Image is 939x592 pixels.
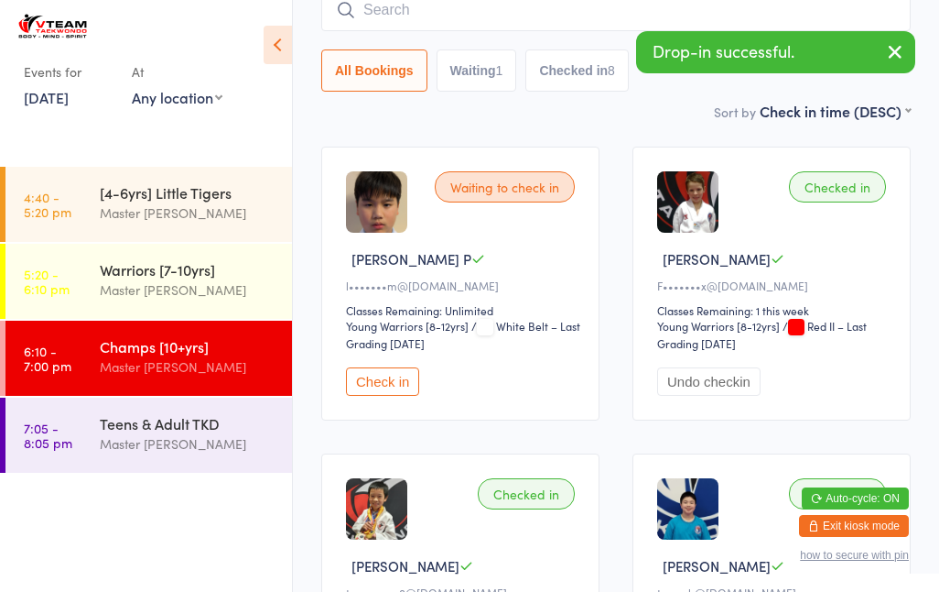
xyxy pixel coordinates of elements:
[636,31,915,73] div: Drop-in successful.
[24,190,71,219] time: 4:40 - 5:20 pm
[5,321,292,396] a: 6:10 -7:00 pmChamps [10+yrs]Master [PERSON_NAME]
[657,278,891,293] div: F•••••••x@[DOMAIN_NAME]
[657,302,891,318] div: Classes Remaining: 1 this week
[24,87,69,107] a: [DATE]
[800,549,909,562] button: how to secure with pin
[100,182,276,203] div: [4-6yrs] Little Tigers
[346,171,407,233] img: image1753257504.png
[608,63,615,78] div: 8
[321,49,427,92] button: All Bookings
[663,556,771,576] span: [PERSON_NAME]
[478,478,575,510] div: Checked in
[714,103,756,121] label: Sort by
[346,478,407,540] img: image1747276607.png
[5,167,292,242] a: 4:40 -5:20 pm[4-6yrs] Little TigersMaster [PERSON_NAME]
[100,356,276,378] div: Master [PERSON_NAME]
[799,515,909,537] button: Exit kiosk mode
[657,171,718,233] img: image1636274555.png
[346,318,469,334] div: Young Warriors [8-12yrs]
[657,478,718,540] img: image1636790442.png
[435,171,575,203] div: Waiting to check in
[657,367,761,396] button: Undo checkin
[132,87,222,107] div: Any location
[346,302,580,318] div: Classes Remaining: Unlimited
[346,367,419,396] button: Check in
[24,57,113,87] div: Events for
[789,478,886,510] div: Checked in
[24,421,72,450] time: 7:05 - 8:05 pm
[100,259,276,280] div: Warriors [7-10yrs]
[351,249,471,269] span: [PERSON_NAME] P
[18,14,87,38] img: VTEAM Martial Arts
[346,278,580,293] div: l•••••••m@[DOMAIN_NAME]
[789,171,886,203] div: Checked in
[525,49,629,92] button: Checked in8
[437,49,517,92] button: Waiting1
[100,203,276,224] div: Master [PERSON_NAME]
[760,101,911,121] div: Check in time (DESC)
[802,488,909,510] button: Auto-cycle: ON
[496,63,503,78] div: 1
[100,433,276,455] div: Master [PERSON_NAME]
[657,318,780,334] div: Young Warriors [8-12yrs]
[100,413,276,433] div: Teens & Adult TKD
[24,344,71,373] time: 6:10 - 7:00 pm
[663,249,771,269] span: [PERSON_NAME]
[132,57,222,87] div: At
[24,267,70,296] time: 5:20 - 6:10 pm
[100,280,276,301] div: Master [PERSON_NAME]
[5,244,292,319] a: 5:20 -6:10 pmWarriors [7-10yrs]Master [PERSON_NAME]
[5,398,292,473] a: 7:05 -8:05 pmTeens & Adult TKDMaster [PERSON_NAME]
[100,336,276,356] div: Champs [10+yrs]
[351,556,459,576] span: [PERSON_NAME]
